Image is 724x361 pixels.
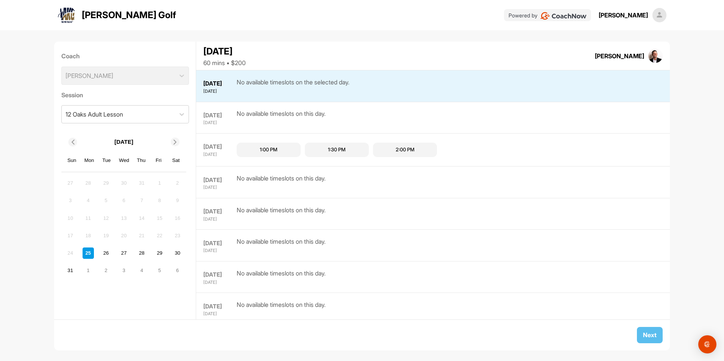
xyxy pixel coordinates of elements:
div: Choose Saturday, September 6th, 2025 [172,265,183,276]
img: logo [58,6,76,24]
p: [DATE] [114,138,133,146]
div: [DATE] [203,151,235,158]
div: Not available Friday, August 8th, 2025 [154,195,165,206]
div: Not available Sunday, August 10th, 2025 [65,212,76,224]
button: Next [637,327,663,343]
div: Choose Wednesday, August 27th, 2025 [118,247,130,259]
div: Not available Wednesday, July 30th, 2025 [118,177,130,189]
div: Mon [84,156,94,165]
div: Not available Tuesday, August 5th, 2025 [100,195,112,206]
div: No available timeslots on this day. [237,109,326,126]
div: Not available Friday, August 22nd, 2025 [154,230,165,241]
div: Not available Saturday, August 2nd, 2025 [172,177,183,189]
div: Not available Saturday, August 9th, 2025 [172,195,183,206]
div: Choose Friday, August 29th, 2025 [154,247,165,259]
img: CoachNow [540,12,587,20]
div: Not available Monday, August 18th, 2025 [83,230,94,241]
div: Not available Monday, August 11th, 2025 [83,212,94,224]
div: Choose Thursday, September 4th, 2025 [136,265,147,276]
div: Choose Thursday, August 28th, 2025 [136,247,147,259]
div: Not available Wednesday, August 13th, 2025 [118,212,130,224]
div: Not available Sunday, August 3rd, 2025 [65,195,76,206]
div: No available timeslots on this day. [237,300,326,317]
div: No available timeslots on the selected day. [237,78,350,95]
div: [DATE] [203,79,235,88]
div: Not available Monday, July 28th, 2025 [83,177,94,189]
div: Sat [171,156,181,165]
div: Not available Friday, August 15th, 2025 [154,212,165,224]
div: Not available Thursday, August 7th, 2025 [136,195,147,206]
div: Not available Sunday, August 24th, 2025 [65,247,76,259]
div: [DATE] [203,120,235,126]
div: Fri [154,156,164,165]
div: 12 Oaks Adult Lesson [66,110,123,119]
div: [DATE] [203,143,235,151]
div: [DATE] [203,271,235,279]
div: [DATE] [203,247,235,254]
label: Coach [61,51,189,61]
div: Open Intercom Messenger [698,335,716,353]
div: [DATE] [203,88,235,95]
div: [DATE] [203,302,235,311]
div: Not available Thursday, July 31st, 2025 [136,177,147,189]
div: [PERSON_NAME] [595,51,644,61]
div: Not available Saturday, August 23rd, 2025 [172,230,183,241]
div: No available timeslots on this day. [237,269,326,286]
div: [DATE] [203,311,235,317]
div: Not available Thursday, August 14th, 2025 [136,212,147,224]
div: 1:30 PM [328,146,346,154]
div: Not available Wednesday, August 6th, 2025 [118,195,130,206]
div: month 2025-08 [64,176,184,277]
p: [PERSON_NAME] Golf [82,8,176,22]
div: Choose Tuesday, August 26th, 2025 [100,247,112,259]
label: Session [61,90,189,100]
div: Not available Sunday, July 27th, 2025 [65,177,76,189]
div: Not available Monday, August 4th, 2025 [83,195,94,206]
div: [PERSON_NAME] [599,11,648,20]
div: Not available Sunday, August 17th, 2025 [65,230,76,241]
p: Powered by [509,11,537,19]
div: [DATE] [203,111,235,120]
div: [DATE] [203,279,235,286]
div: No available timeslots on this day. [237,237,326,254]
div: Thu [136,156,146,165]
div: Wed [119,156,129,165]
div: 2:00 PM [396,146,415,154]
div: [DATE] [203,216,235,223]
div: Choose Wednesday, September 3rd, 2025 [118,265,130,276]
div: Sun [67,156,77,165]
img: square_default-ef6cabf814de5a2bf16c804365e32c732080f9872bdf737d349900a9daf73cf9.png [652,8,667,22]
div: Not available Tuesday, July 29th, 2025 [100,177,112,189]
img: square_33d1b9b665a970990590299d55b62fd8.jpg [648,49,663,63]
div: Not available Tuesday, August 12th, 2025 [100,212,112,224]
div: Not available Saturday, August 16th, 2025 [172,212,183,224]
div: 60 mins • $200 [203,58,246,67]
div: [DATE] [203,239,235,248]
div: Not available Friday, August 1st, 2025 [154,177,165,189]
div: Choose Sunday, August 31st, 2025 [65,265,76,276]
div: 1:00 PM [260,146,278,154]
div: Choose Saturday, August 30th, 2025 [172,247,183,259]
div: Choose Monday, August 25th, 2025 [83,247,94,259]
div: [DATE] [203,176,235,185]
div: Tue [102,156,112,165]
div: Not available Tuesday, August 19th, 2025 [100,230,112,241]
div: [DATE] [203,207,235,216]
div: Choose Monday, September 1st, 2025 [83,265,94,276]
div: Not available Wednesday, August 20th, 2025 [118,230,130,241]
div: No available timeslots on this day. [237,174,326,191]
div: [DATE] [203,45,246,58]
div: [DATE] [203,184,235,191]
div: Not available Thursday, August 21st, 2025 [136,230,147,241]
div: Choose Tuesday, September 2nd, 2025 [100,265,112,276]
div: Choose Friday, September 5th, 2025 [154,265,165,276]
div: No available timeslots on this day. [237,205,326,223]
